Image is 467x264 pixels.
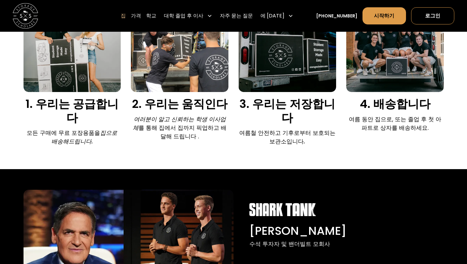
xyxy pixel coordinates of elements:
font: 2. 우리는 움직인다 [132,96,227,112]
img: Storage Scholars 메인 로고 [13,3,38,29]
font: 집 [121,12,126,19]
a: 집 [13,3,38,29]
font: 대학 졸업 후 이사 [164,12,203,19]
a: 로그인 [411,7,454,24]
a: [PHONE_NUMBER] [316,13,357,19]
img: 샤크 탱크 흰색 로고. [249,203,316,216]
a: 집 [121,7,126,25]
a: 시작하기 [362,7,406,24]
font: 1. 우리는 공급합니다 [25,96,118,126]
font: . [304,137,305,145]
a: 학교 [146,7,156,25]
font: 에 [DATE] [261,12,284,19]
font: 여름철 안전하고 기후로부터 보호되는 보관소입니다 [239,129,335,145]
font: 3. 우리는 저장합니다 [239,96,335,126]
font: 시작하기 [374,12,394,19]
div: 에 [DATE] [258,7,296,25]
font: 를 통해 집에서 집까지 픽업하고 배달해 드립니다 . [139,124,227,140]
font: 자주 묻는 질문 [220,12,253,19]
a: 자주 묻는 질문 [220,7,253,25]
font: 여러분이 알고 신뢰하는 학생 이사업체 [133,115,226,132]
div: 대학 졸업 후 이사 [161,7,215,25]
font: 4. 배송합니다 [360,96,430,112]
font: 학교 [146,12,156,19]
font: 여름 동안 집으로, 또는 졸업 후 첫 아파트로 상자를 배송하세요. [349,115,441,132]
font: 모든 구매에 무료 포장용품을 [27,129,100,137]
font: [PERSON_NAME] [249,223,347,239]
a: 가격 [131,7,141,25]
font: 가격 [131,12,141,19]
font: 로그인 [425,12,440,19]
font: 수석 투자자 및 밴더빌트 모회사 [249,240,330,248]
font: 집으로 배송해드립니다. [51,129,118,145]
